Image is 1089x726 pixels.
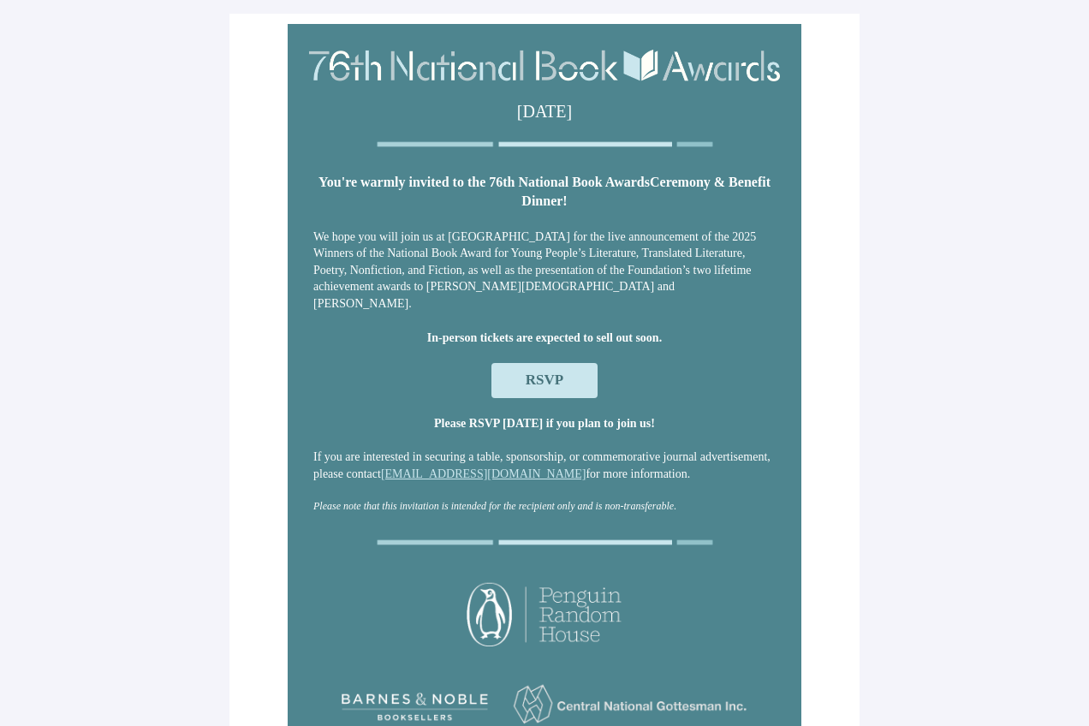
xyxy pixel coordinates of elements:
[521,175,771,208] strong: Ceremony & Benefit Dinner!
[491,363,598,397] a: RSVP
[315,98,774,124] p: [DATE]
[318,175,650,189] strong: You're warmly invited to the 76th National Book Awards
[526,372,563,388] span: RSVP
[434,417,655,430] strong: Please RSVP [DATE] if you plan to join us!
[313,449,776,482] p: If you are interested in securing a table, sponsorship, or commemorative journal advertisement, p...
[313,229,776,312] p: We hope you will join us at [GEOGRAPHIC_DATA] for the live announcement of the 2025 Winners of th...
[313,500,676,512] em: Please note that this invitation is intended for the recipient only and is non-transferable.
[427,331,662,344] strong: In-person tickets are expected to sell out soon.
[381,467,586,480] a: [EMAIL_ADDRESS][DOMAIN_NAME]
